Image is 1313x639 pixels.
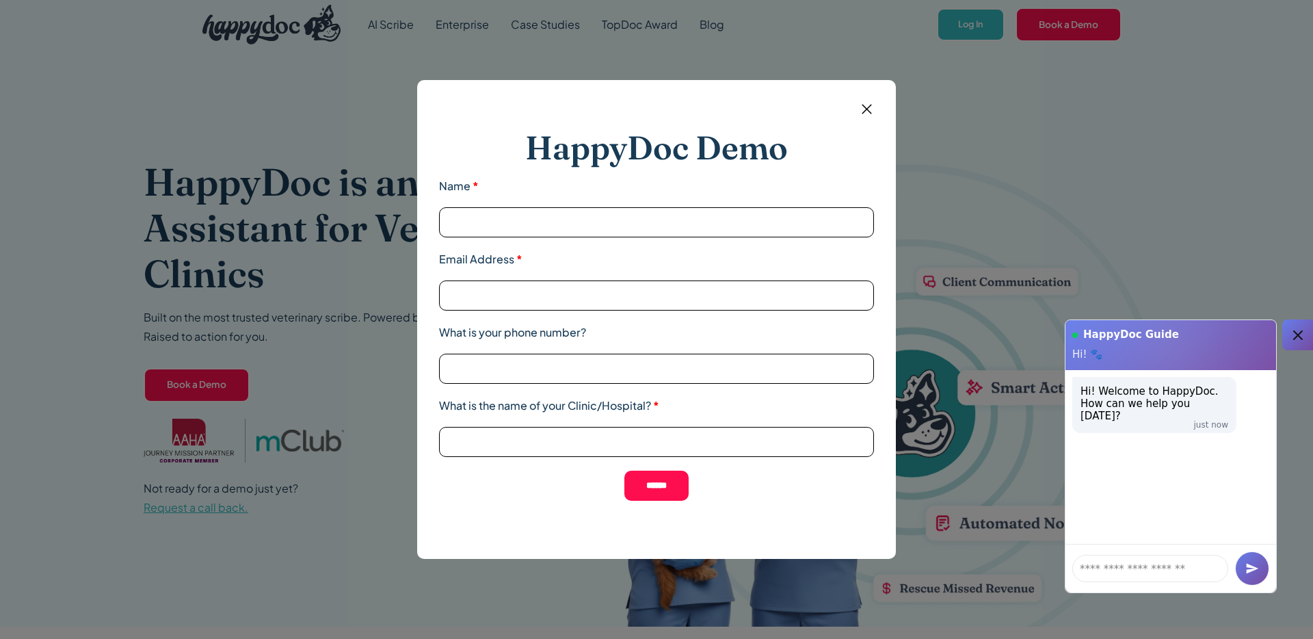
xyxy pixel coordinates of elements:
form: Email form 2 [439,102,874,527]
label: What is the name of your Clinic/Hospital? [439,397,874,414]
label: Email Address [439,251,874,268]
h2: HappyDoc Demo [525,128,788,168]
label: What is your phone number? [439,324,874,341]
label: Name [439,178,874,194]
